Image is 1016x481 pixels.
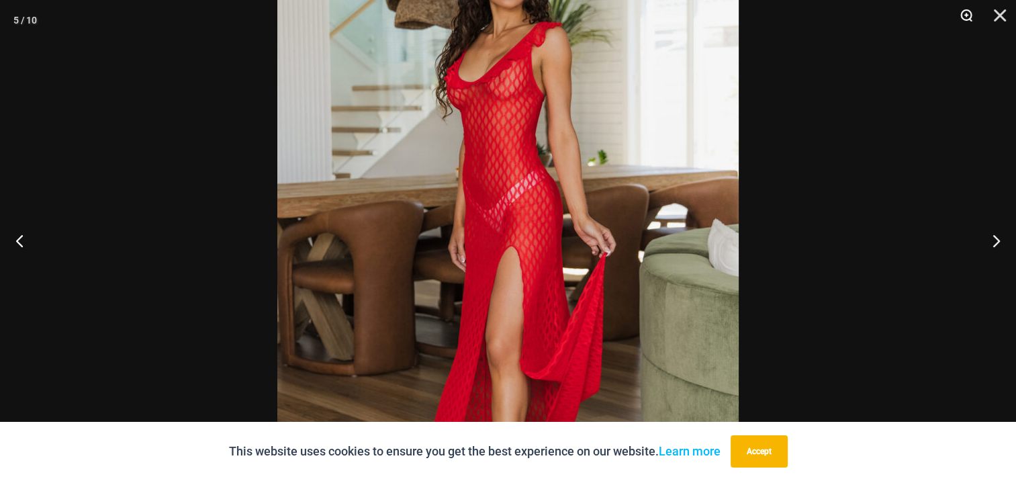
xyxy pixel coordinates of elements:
a: Learn more [659,444,721,458]
button: Accept [731,435,788,468]
div: 5 / 10 [13,10,37,30]
button: Next [966,207,1016,274]
p: This website uses cookies to ensure you get the best experience on our website. [229,441,721,462]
